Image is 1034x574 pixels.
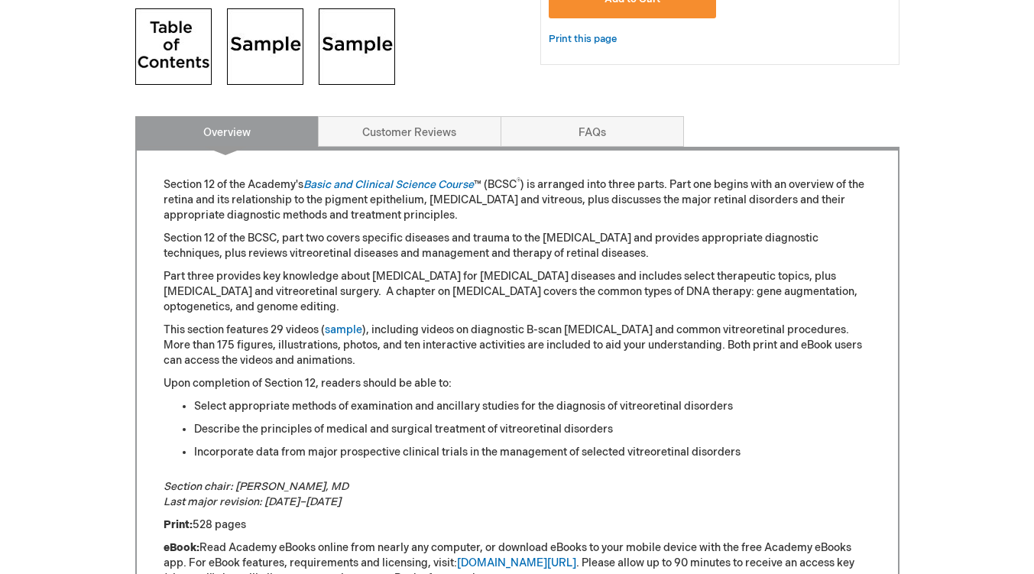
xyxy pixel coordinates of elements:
[303,178,474,191] a: Basic and Clinical Science Course
[135,116,319,147] a: Overview
[164,323,871,368] p: This section features 29 videos ( ), including videos on diagnostic B-scan [MEDICAL_DATA] and com...
[164,541,199,554] strong: eBook:
[318,116,501,147] a: Customer Reviews
[194,445,871,460] li: Incorporate data from major prospective clinical trials in the management of selected vitreoretin...
[164,177,871,223] p: Section 12 of the Academy's ™ (BCSC ) is arranged into three parts. Part one begins with an overv...
[164,231,871,261] p: Section 12 of the BCSC, part two covers specific diseases and trauma to the [MEDICAL_DATA] and pr...
[549,30,617,49] a: Print this page
[194,399,871,414] li: Select appropriate methods of examination and ancillary studies for the diagnosis of vitreoretina...
[319,8,395,85] img: Click to view
[457,556,576,569] a: [DOMAIN_NAME][URL]
[164,480,348,508] em: Section chair: [PERSON_NAME], MD Last major revision: [DATE]–[DATE]
[164,517,871,533] p: 528 pages
[164,376,871,391] p: Upon completion of Section 12, readers should be able to:
[194,422,871,437] li: Describe the principles of medical and surgical treatment of vitreoretinal disorders
[164,518,193,531] strong: Print:
[227,8,303,85] img: Click to view
[325,323,362,336] a: sample
[501,116,684,147] a: FAQs
[135,8,212,85] img: Click to view
[517,177,520,186] sup: ®
[164,269,871,315] p: Part three provides key knowledge about [MEDICAL_DATA] for [MEDICAL_DATA] diseases and includes s...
